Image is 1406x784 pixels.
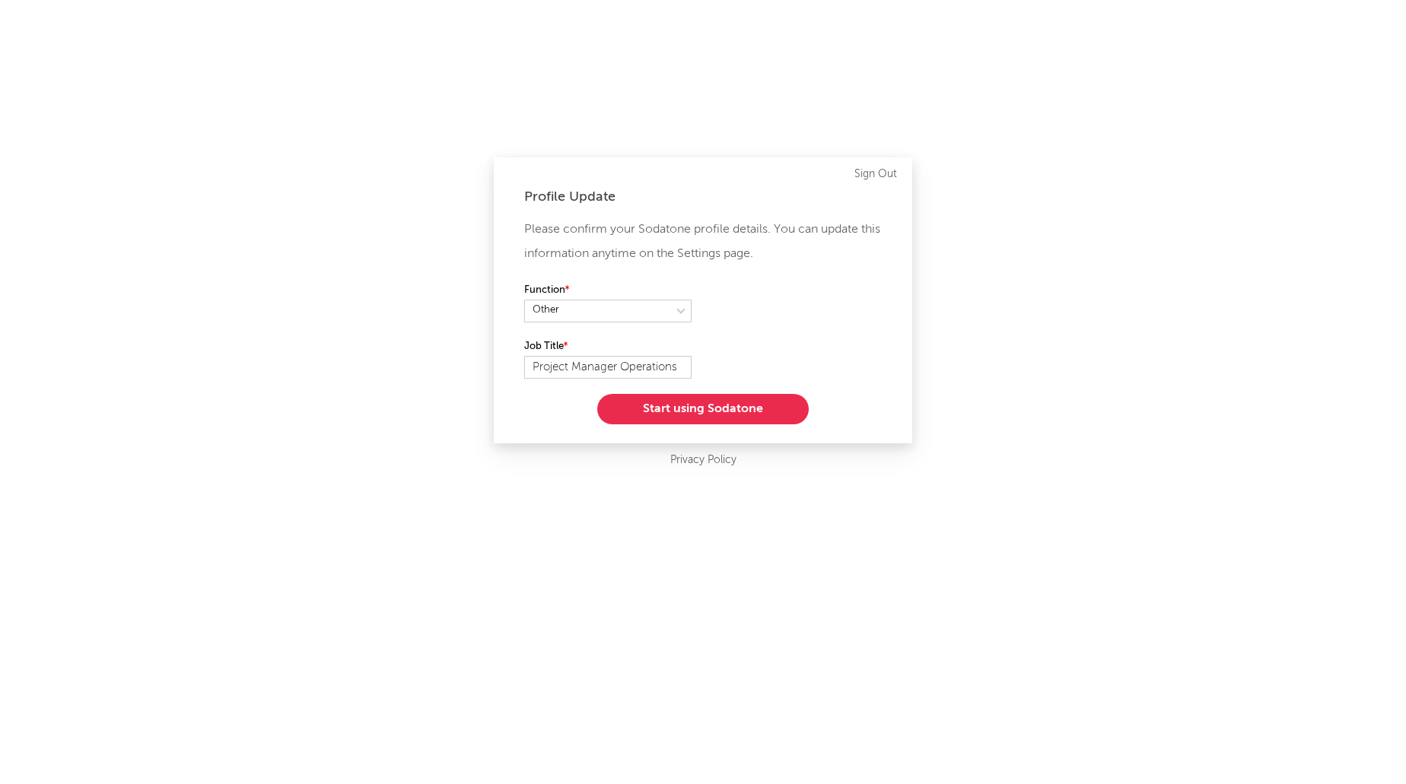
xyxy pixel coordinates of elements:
[524,188,882,206] div: Profile Update
[854,165,897,183] a: Sign Out
[524,281,692,300] label: Function
[524,338,692,356] label: Job Title
[670,451,736,470] a: Privacy Policy
[524,217,882,266] p: Please confirm your Sodatone profile details. You can update this information anytime on the Sett...
[597,394,809,424] button: Start using Sodatone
